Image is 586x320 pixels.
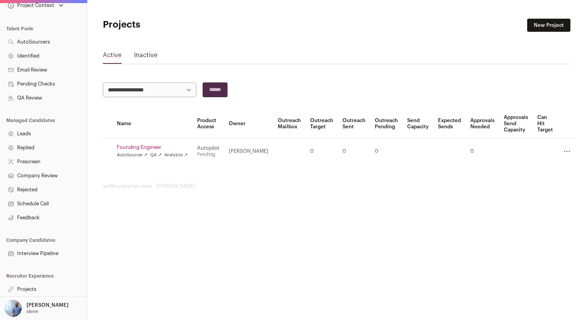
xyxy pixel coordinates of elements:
[103,51,122,63] a: Active
[197,152,215,157] a: Pending
[164,152,187,158] a: Analytics ↗
[305,138,338,165] td: 0
[112,110,192,138] th: Name
[533,110,558,138] th: Can Hit Target
[305,110,338,138] th: Outreach Target
[224,138,273,165] td: [PERSON_NAME]
[197,145,219,151] div: Autopilot
[150,152,161,158] a: QA ↗
[117,152,147,158] a: AutoSourcer ↗
[527,19,570,32] a: New Project
[499,110,533,138] th: Approvals Send Capacity
[433,110,466,138] th: Expected Sends
[370,138,402,165] td: 0
[6,2,54,9] div: Project Context
[26,302,69,308] p: [PERSON_NAME]
[466,138,499,165] td: 0
[134,51,157,63] a: Inactive
[192,110,224,138] th: Product Access
[402,110,433,138] th: Send Capacity
[5,300,22,317] img: 97332-medium_jpg
[466,110,499,138] th: Approvals Needed
[338,110,370,138] th: Outreach Sent
[224,110,273,138] th: Owner
[273,110,305,138] th: Outreach Mailbox
[3,300,70,317] button: Open dropdown
[370,110,402,138] th: Outreach Pending
[26,308,38,315] p: sieve
[117,144,188,150] a: Founding Engineer
[103,19,259,31] h1: Projects
[103,183,570,189] footer: wellfound:ai for sieve - [PERSON_NAME]
[338,138,370,165] td: 0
